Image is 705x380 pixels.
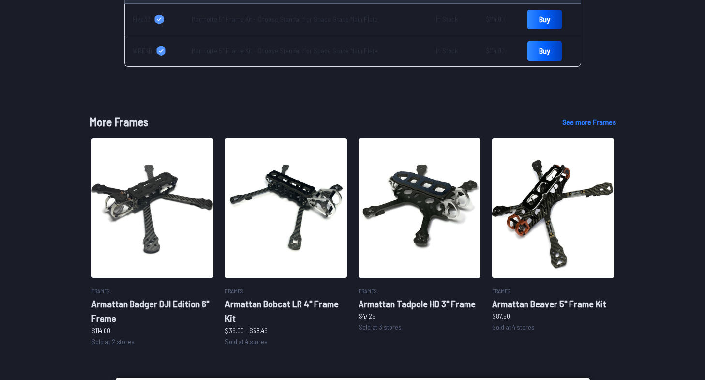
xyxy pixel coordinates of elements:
td: $114.00 [478,35,520,67]
a: imageFramesArmattan Badger DJI Edition 6" Frame$114.00Sold at 2 stores [91,138,213,347]
a: imageFramesArmattan Tadpole HD 3" Frame$47.25Sold at 3 stores [359,138,480,333]
p: $87.50 [492,311,614,321]
td: In Stock [428,4,478,35]
span: Frames [359,288,377,294]
a: Marmotte 5" Frame Kit - Choose Standard or Space Grade Main Plate [192,15,378,23]
a: Five33 [133,15,177,24]
span: Frames [225,288,243,294]
h2: Armattan Badger DJI Edition 6" Frame [91,296,213,325]
h2: Armattan Tadpole HD 3" Frame [359,296,480,311]
span: WREKD [133,46,152,56]
a: Marmotte 5" Frame Kit - Choose Standard or Space Grade Main Plate [192,46,378,55]
p: $114.00 [91,325,213,335]
span: Sold at 4 stores [492,323,535,331]
td: $114.00 [478,4,520,35]
h2: Armattan Beaver 5" Frame Kit [492,296,614,311]
a: WREKD [133,46,177,56]
a: imageFramesArmattan Beaver 5" Frame Kit$87.50Sold at 4 stores [492,138,614,333]
h1: More Frames [90,113,547,131]
span: Frames [91,288,110,294]
a: See more Frames [562,116,616,128]
td: In Stock [428,35,478,67]
p: $47.25 [359,311,480,321]
img: image [492,138,614,278]
span: Five33 [133,15,150,24]
img: image [225,138,347,278]
a: Buy [527,41,562,61]
img: image [359,138,480,278]
h2: Armattan Bobcat LR 4" Frame Kit [225,296,347,325]
span: Sold at 2 stores [91,337,135,346]
a: imageFramesArmattan Bobcat LR 4" Frame Kit$39.00 - $58.49Sold at 4 stores [225,138,347,347]
span: Sold at 4 stores [225,337,268,346]
a: Buy [527,10,562,29]
p: $39.00 - $58.49 [225,325,347,335]
span: Sold at 3 stores [359,323,402,331]
span: Frames [492,288,510,294]
img: image [91,138,213,278]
